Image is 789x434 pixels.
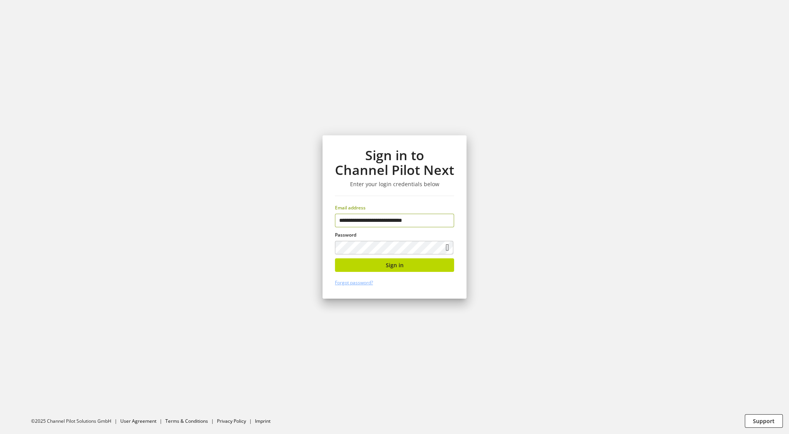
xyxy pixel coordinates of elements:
[335,204,366,211] span: Email address
[335,181,454,188] h3: Enter your login credentials below
[335,148,454,178] h1: Sign in to Channel Pilot Next
[335,232,356,238] span: Password
[255,418,271,424] a: Imprint
[217,418,246,424] a: Privacy Policy
[386,261,404,269] span: Sign in
[31,418,120,425] li: ©2025 Channel Pilot Solutions GmbH
[745,414,783,428] button: Support
[120,418,156,424] a: User Agreement
[335,258,454,272] button: Sign in
[165,418,208,424] a: Terms & Conditions
[335,279,373,286] a: Forgot password?
[753,417,775,425] span: Support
